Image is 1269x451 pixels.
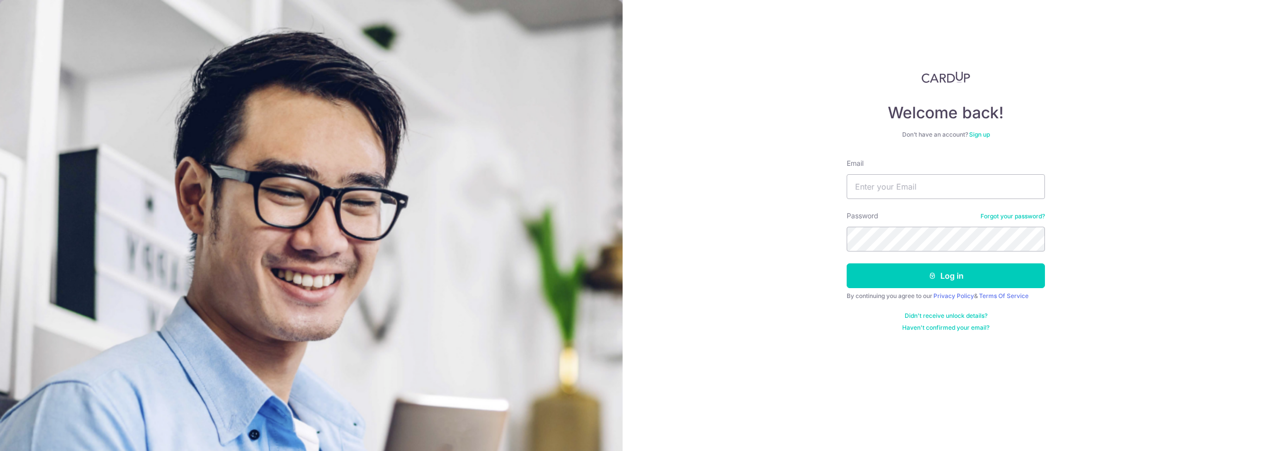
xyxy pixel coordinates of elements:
[847,158,864,168] label: Email
[902,324,989,332] a: Haven't confirmed your email?
[969,131,990,138] a: Sign up
[847,103,1045,123] h4: Welcome back!
[847,292,1045,300] div: By continuing you agree to our &
[847,263,1045,288] button: Log in
[847,174,1045,199] input: Enter your Email
[979,292,1029,300] a: Terms Of Service
[847,211,878,221] label: Password
[905,312,987,320] a: Didn't receive unlock details?
[847,131,1045,139] div: Don’t have an account?
[922,71,970,83] img: CardUp Logo
[981,212,1045,220] a: Forgot your password?
[933,292,974,300] a: Privacy Policy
